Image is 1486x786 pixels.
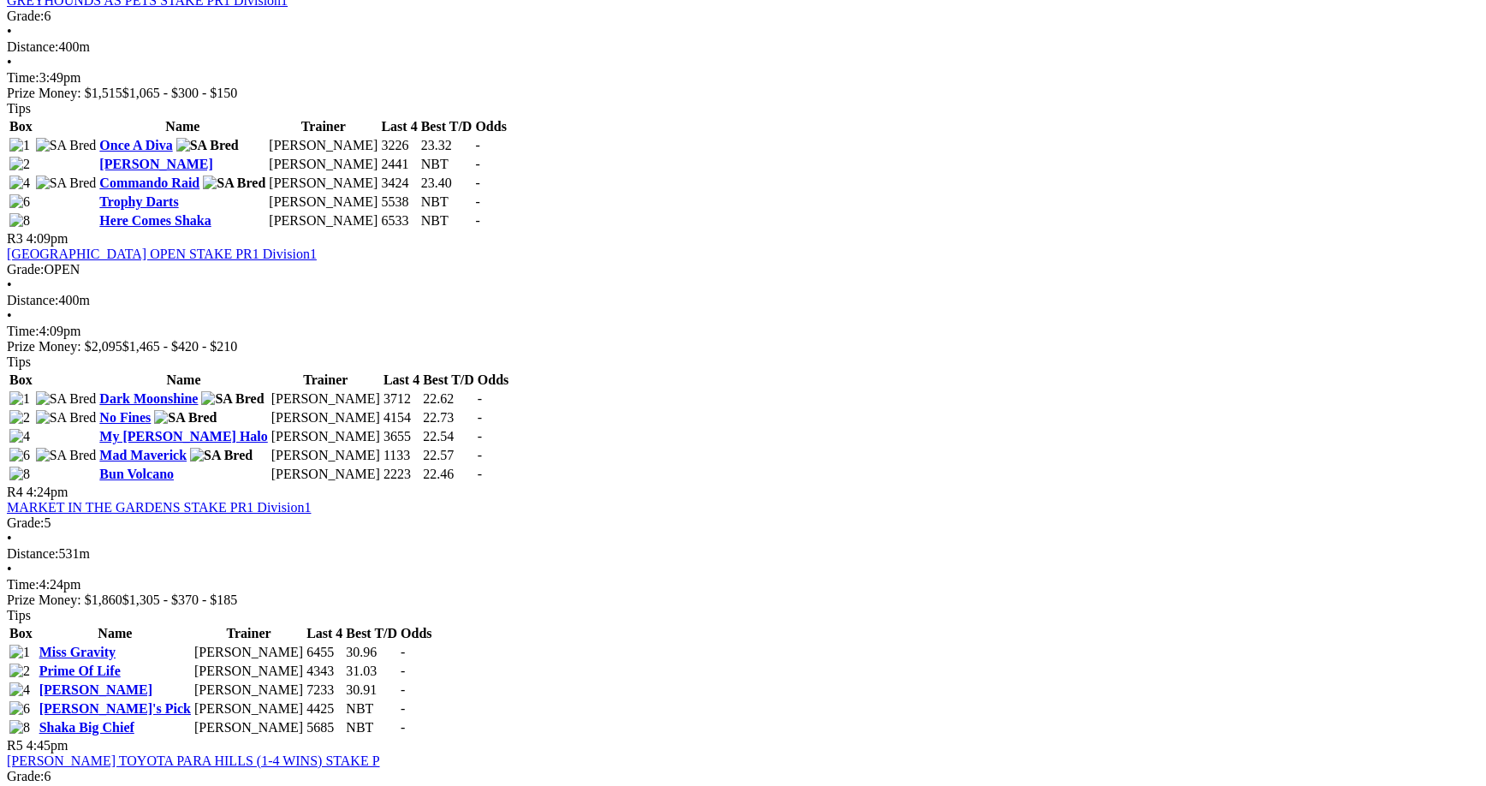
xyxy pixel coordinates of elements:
[380,175,418,192] td: 3424
[306,700,343,718] td: 4425
[383,428,420,445] td: 3655
[475,176,479,190] span: -
[400,625,432,642] th: Odds
[383,466,420,483] td: 2223
[9,664,30,679] img: 2
[422,447,475,464] td: 22.57
[380,118,418,135] th: Last 4
[420,194,473,211] td: NBT
[7,24,12,39] span: •
[306,644,343,661] td: 6455
[7,738,23,753] span: R5
[99,429,267,444] a: My [PERSON_NAME] Halo
[122,86,238,100] span: $1,065 - $300 - $150
[422,409,475,426] td: 22.73
[99,176,199,190] a: Commando Raid
[99,157,212,171] a: [PERSON_NAME]
[9,467,30,482] img: 8
[27,485,68,499] span: 4:24pm
[268,156,378,173] td: [PERSON_NAME]
[7,769,1479,784] div: 6
[7,608,31,622] span: Tips
[7,101,31,116] span: Tips
[420,118,473,135] th: Best T/D
[420,175,473,192] td: 23.40
[345,644,398,661] td: 30.96
[380,156,418,173] td: 2441
[420,156,473,173] td: NBT
[201,391,264,407] img: SA Bred
[9,391,30,407] img: 1
[270,409,381,426] td: [PERSON_NAME]
[422,390,475,408] td: 22.62
[7,308,12,323] span: •
[420,137,473,154] td: 23.32
[39,664,121,678] a: Prime Of Life
[270,428,381,445] td: [PERSON_NAME]
[478,429,482,444] span: -
[268,212,378,229] td: [PERSON_NAME]
[9,410,30,426] img: 2
[9,213,30,229] img: 8
[193,644,304,661] td: [PERSON_NAME]
[39,682,152,697] a: [PERSON_NAME]
[9,448,30,463] img: 6
[36,138,97,153] img: SA Bred
[7,324,39,338] span: Time:
[9,645,30,660] img: 1
[9,176,30,191] img: 4
[7,546,58,561] span: Distance:
[474,118,507,135] th: Odds
[39,701,191,716] a: [PERSON_NAME]'s Pick
[9,701,30,717] img: 6
[383,390,420,408] td: 3712
[99,410,151,425] a: No Fines
[401,682,405,697] span: -
[7,531,12,545] span: •
[270,466,381,483] td: [PERSON_NAME]
[7,354,31,369] span: Tips
[7,339,1479,354] div: Prize Money: $2,095
[7,86,1479,101] div: Prize Money: $1,515
[306,682,343,699] td: 7233
[401,664,405,678] span: -
[99,391,198,406] a: Dark Moonshine
[39,720,134,735] a: Shaka Big Chief
[7,9,1479,24] div: 6
[7,562,12,576] span: •
[7,39,1479,55] div: 400m
[475,194,479,209] span: -
[7,293,1479,308] div: 400m
[7,577,39,592] span: Time:
[193,700,304,718] td: [PERSON_NAME]
[7,9,45,23] span: Grade:
[122,592,238,607] span: $1,305 - $370 - $185
[268,194,378,211] td: [PERSON_NAME]
[98,372,268,389] th: Name
[380,212,418,229] td: 6533
[27,738,68,753] span: 4:45pm
[420,212,473,229] td: NBT
[7,262,45,277] span: Grade:
[7,55,12,69] span: •
[7,753,380,768] a: [PERSON_NAME] TOYOTA PARA HILLS (1-4 WINS) STAKE P
[9,682,30,698] img: 4
[478,448,482,462] span: -
[9,119,33,134] span: Box
[7,500,311,515] a: MARKET IN THE GARDENS STAKE PR1 Division1
[345,682,398,699] td: 30.91
[345,700,398,718] td: NBT
[7,577,1479,592] div: 4:24pm
[39,625,192,642] th: Name
[99,213,211,228] a: Here Comes Shaka
[380,194,418,211] td: 5538
[7,485,23,499] span: R4
[477,372,509,389] th: Odds
[383,409,420,426] td: 4154
[176,138,239,153] img: SA Bred
[268,118,378,135] th: Trainer
[7,293,58,307] span: Distance:
[422,428,475,445] td: 22.54
[9,626,33,640] span: Box
[193,719,304,736] td: [PERSON_NAME]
